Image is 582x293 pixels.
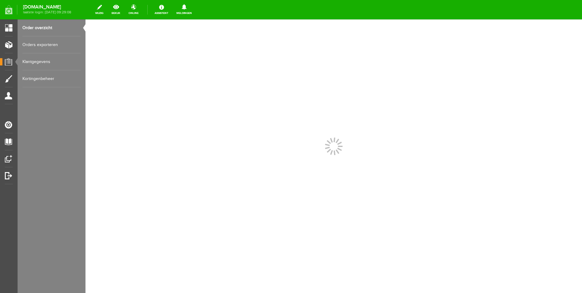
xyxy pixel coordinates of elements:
[22,19,81,36] a: Order overzicht
[92,3,107,16] a: wijzig
[173,3,196,16] a: Meldingen
[151,3,172,16] a: Assistent
[22,53,81,70] a: Klantgegevens
[23,11,71,14] span: laatste login: [DATE] 09:29:08
[125,3,142,16] a: online
[22,70,81,87] a: Kortingenbeheer
[23,5,71,9] strong: [DOMAIN_NAME]
[108,3,124,16] a: bekijk
[22,36,81,53] a: Orders exporteren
